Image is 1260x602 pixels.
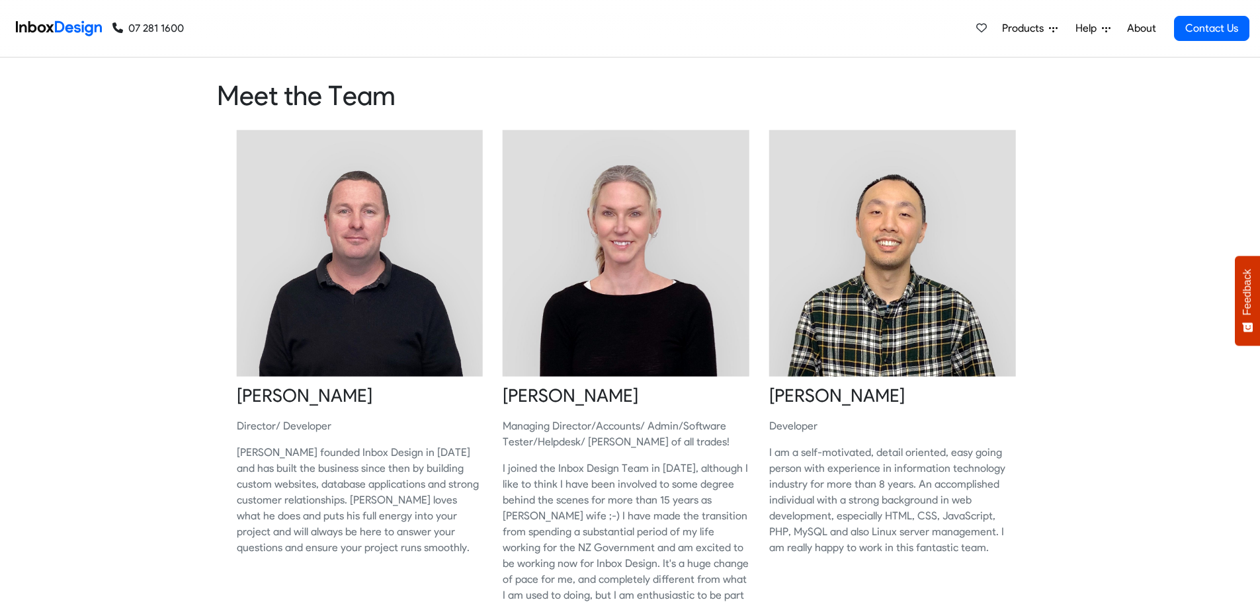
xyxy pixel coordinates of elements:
p: I am a self-motivated, detail oriented, easy going person with experience in information technolo... [769,445,1016,556]
a: Help [1070,15,1116,42]
a: Products [997,15,1063,42]
span: Products [1002,20,1049,36]
button: Feedback - Show survey [1235,256,1260,346]
a: [PERSON_NAME]Director/ Developer[PERSON_NAME] founded Inbox Design in [DATE] and has built the bu... [237,130,483,582]
span: Feedback [1241,269,1253,315]
heading: [PERSON_NAME] [769,384,1016,408]
span: Help [1075,20,1102,36]
img: 2021_09_23_sheldon.jpg [237,130,483,377]
img: 2021_09_23_jenny.jpg [503,130,749,377]
p: Developer [769,418,1016,434]
a: About [1123,15,1159,42]
p: [PERSON_NAME] founded Inbox Design in [DATE] and has built the business since then by building cu... [237,445,483,556]
a: [PERSON_NAME]DeveloperI am a self-motivated, detail oriented, easy going person with experience i... [769,130,1016,582]
a: Contact Us [1174,16,1249,41]
p: Managing Director/Accounts/ Admin/Software Tester/Helpdesk/ [PERSON_NAME] of all trades! [503,418,749,450]
img: 2021_09_23_ken.jpg [769,130,1016,377]
heading: Meet the Team [217,79,1044,112]
heading: [PERSON_NAME] [503,384,749,408]
a: 07 281 1600 [112,20,184,36]
p: Director/ Developer [237,418,483,434]
heading: [PERSON_NAME] [237,384,483,408]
